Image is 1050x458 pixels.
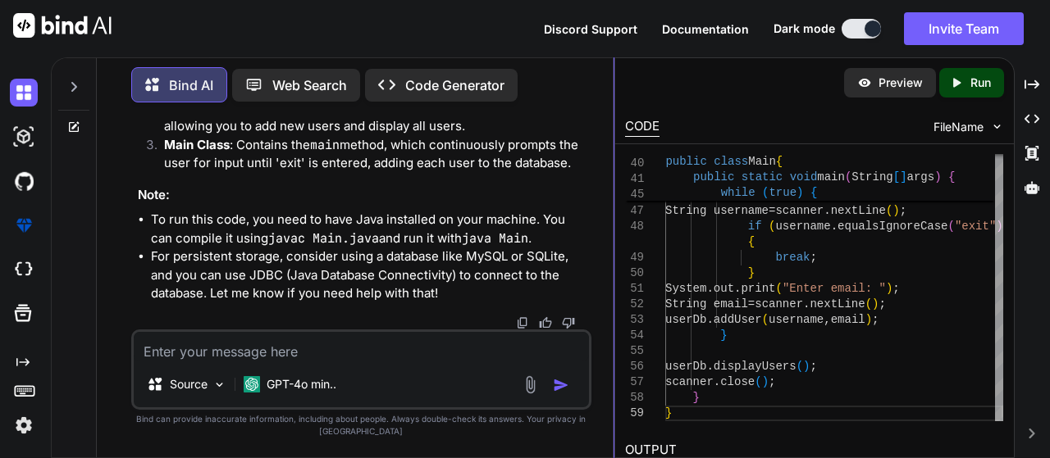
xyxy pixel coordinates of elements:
span: ( [762,313,769,326]
span: ; [769,375,775,388]
span: nextLine [810,297,865,311]
img: chevron down [990,120,1004,134]
li: : Contains the method, which continuously prompts the user for input until 'exit' is entered, add... [151,136,589,173]
span: { [776,155,783,168]
span: username [776,220,831,233]
span: scanner [665,375,714,388]
span: 'exit' to quit [748,188,845,202]
span: ; [873,313,879,326]
span: nextLine [831,204,886,217]
span: String [851,170,892,184]
code: java Main [462,230,528,247]
span: 40 [625,156,644,171]
span: userDb [665,313,706,326]
span: ) [872,297,879,311]
span: ( [845,170,851,184]
div: 53 [625,312,644,328]
span: if [748,220,762,233]
span: } [748,266,755,279]
img: Pick Models [212,378,226,392]
span: ( [797,360,803,373]
span: class [714,155,748,168]
span: public [693,170,734,184]
span: ; [879,188,886,202]
span: 41 [625,171,644,187]
span: . [824,204,831,217]
span: ) [865,313,872,326]
p: Preview [879,75,923,91]
span: String username [665,204,769,217]
strong: UserDatabase Class [164,100,285,116]
button: Documentation [662,20,749,38]
img: darkChat [10,79,38,107]
span: equalsIgnoreCase [838,220,947,233]
span: ; [810,251,817,264]
span: . [707,313,714,326]
span: , [824,313,831,326]
div: CODE [625,117,660,137]
span: . [707,360,714,373]
span: FileName [934,119,984,135]
span: "exit" [955,220,996,233]
div: 55 [625,343,644,359]
span: System [665,282,706,295]
img: icon [553,377,569,393]
strong: Main Class [164,137,230,152]
code: main [310,137,340,153]
div: 52 [625,297,644,312]
img: GPT-4o mini [244,376,260,392]
span: print [742,282,776,295]
span: . [831,220,838,233]
div: 56 [625,359,644,374]
li: To run this code, you need to have Java installed on your machine. You can compile it using and r... [151,211,589,247]
span: ( [762,186,769,199]
button: Invite Team [904,12,1024,45]
span: ) [797,186,803,199]
span: . [714,375,720,388]
span: break [776,251,810,264]
span: ; [810,360,817,373]
span: { [948,170,955,184]
span: ) [893,204,900,217]
span: scanner [776,204,824,217]
span: 45 [625,187,644,202]
span: while [721,186,756,199]
span: = [748,297,755,311]
code: javac Main.java [268,230,379,247]
div: 57 [625,374,644,390]
span: username [769,313,824,326]
h3: Note: [138,186,589,205]
div: 47 [625,203,644,219]
span: ) [934,170,941,184]
span: ; [900,204,906,217]
span: . [734,282,741,295]
p: Web Search [272,75,347,95]
span: ) [872,188,879,202]
li: For persistent storage, consider using a database like MySQL or SQLite, and you can use JDBC (Jav... [151,247,589,303]
img: dislike [562,316,575,329]
span: String email [665,297,748,311]
span: : " [851,188,872,202]
li: : Manages a list of users using an , allowing you to add new users and display all users. [151,99,589,136]
span: void [790,170,818,184]
span: ( [769,220,775,233]
div: 54 [625,328,644,343]
span: Documentation [662,22,749,36]
span: ( [756,375,762,388]
img: like [539,316,552,329]
span: ) [1003,220,1010,233]
div: 49 [625,250,644,265]
p: Bind AI [169,75,213,95]
span: userDb [665,360,706,373]
p: GPT-4o min.. [267,376,336,392]
p: Source [170,376,208,392]
span: args [907,170,935,184]
span: ) [886,282,892,295]
span: { [810,186,817,199]
span: } [665,406,672,419]
span: addUser [714,313,762,326]
span: = [769,204,775,217]
img: settings [10,411,38,439]
img: githubDark [10,167,38,195]
span: ) [803,360,810,373]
